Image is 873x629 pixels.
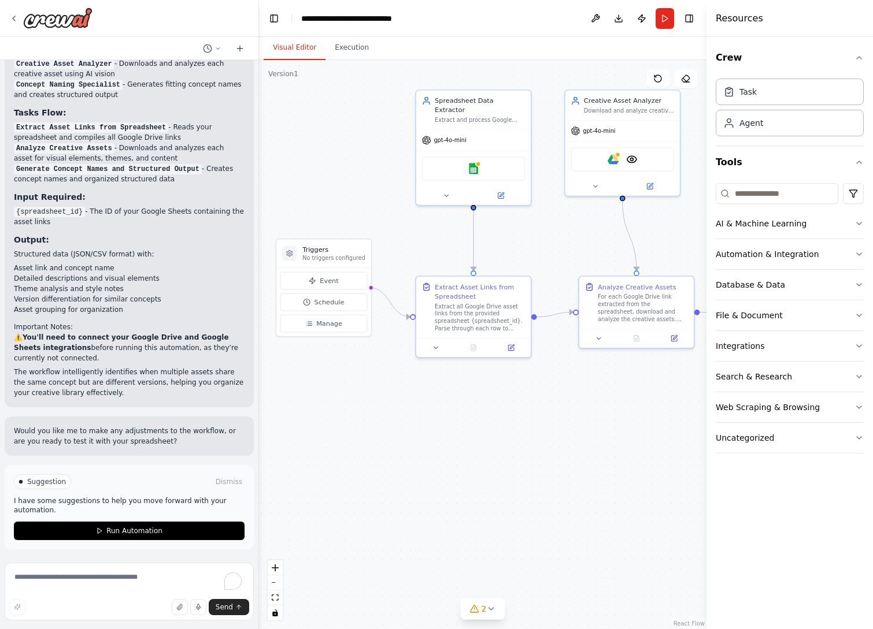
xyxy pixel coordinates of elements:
[415,276,531,358] div: Extract Asset Links from SpreadsheetExtract all Google Drive asset links from the provided spread...
[14,80,123,90] code: Concept Naming Specialist
[618,201,641,270] g: Edge from 15118990-6a29-4e19-90a2-9fd3a9eaec76 to b0b4b232-dba2-4edf-8251-4a6e85d8f2ca
[370,283,410,321] g: Edge from triggers to 472269db-586e-4ca2-8fb2-ed280c822a71
[716,218,807,229] div: AI & Machine Learning
[106,526,162,535] span: Run Automation
[14,496,245,515] p: I have some suggestions to help you move forward with your automation.
[626,154,637,165] img: VisionTool
[716,279,785,291] div: Database & Data
[302,254,365,262] p: No triggers configured
[716,239,864,269] button: Automation & Integration
[608,154,619,165] img: Google drive
[739,86,757,98] div: Task
[216,602,233,612] span: Send
[280,315,367,333] button: Manage
[266,10,282,27] button: Hide left sidebar
[14,332,245,363] p: ⚠️ before running this automation, as they're currently not connected.
[316,319,342,328] span: Manage
[325,36,378,60] button: Execution
[716,42,864,74] button: Crew
[700,307,736,321] g: Edge from b0b4b232-dba2-4edf-8251-4a6e85d8f2ca to 7617570c-ff8d-4f57-85a0-97b73c64ee93
[14,143,245,163] li: - Downloads and analyzes each asset for visual elements, themes, and content
[14,333,229,352] strong: You'll need to connect your Google Drive and Google Sheets integrations
[716,362,864,392] button: Search & Research
[14,273,245,284] li: Detailed descriptions and visual elements
[5,563,254,620] textarea: To enrich screen reader interactions, please activate Accessibility in Grammarly extension settings
[302,245,365,254] h3: Triggers
[14,249,245,259] p: Structured data (JSON/CSV format) with:
[14,163,245,184] li: - Creates concept names and organized structured data
[172,599,188,615] button: Upload files
[716,401,820,413] div: Web Scraping & Browsing
[658,333,690,344] button: Open in side panel
[268,560,283,620] div: React Flow controls
[280,293,367,311] button: Schedule
[435,303,525,333] div: Extract all Google Drive asset links from the provided spreadsheet {spreadsheet_id}. Parse throug...
[14,304,245,315] li: Asset grouping for organization
[14,143,114,154] code: Analyze Creative Assets
[598,293,688,323] div: For each Google Drive link extracted from the spreadsheet, download and analyze the creative asse...
[198,42,226,55] button: Switch to previous chat
[435,96,525,114] div: Spreadsheet Data Extractor
[23,8,93,28] img: Logo
[468,163,479,174] img: Google sheets
[14,79,245,100] li: - Generates fitting concept names and creates structured output
[716,146,864,178] button: Tools
[583,127,615,135] span: gpt-4o-mini
[231,42,249,55] button: Start a new chat
[716,340,764,352] div: Integrations
[14,367,245,398] p: The workflow intelligently identifies when multiple assets share the same concept but are differe...
[190,599,206,615] button: Click to speak your automation idea
[268,560,283,575] button: zoom in
[301,13,427,24] nav: breadcrumb
[617,333,656,344] button: No output available
[435,117,525,124] div: Extract and process Google Drive asset links from the input spreadsheet {spreadsheet_id}, organiz...
[716,300,864,330] button: File & Document
[716,310,783,321] div: File & Document
[14,284,245,294] li: Theme analysis and style notes
[268,575,283,590] button: zoom out
[213,476,245,487] button: Dismiss
[268,69,298,79] div: Version 1
[14,164,202,174] code: Generate Concept Names and Structured Output
[716,392,864,422] button: Web Scraping & Browsing
[674,620,705,627] a: React Flow attribution
[537,307,574,321] g: Edge from 472269db-586e-4ca2-8fb2-ed280c822a71 to b0b4b232-dba2-4edf-8251-4a6e85d8f2ca
[264,36,325,60] button: Visual Editor
[469,201,478,270] g: Edge from 383677eb-1e7c-430c-9617-213b6f8d62f2 to 472269db-586e-4ca2-8fb2-ed280c822a71
[739,117,763,129] div: Agent
[578,276,694,348] div: Analyze Creative AssetsFor each Google Drive link extracted from the spreadsheet, download and an...
[276,239,372,337] div: TriggersNo triggers configuredEventScheduleManage
[716,432,774,444] div: Uncategorized
[475,190,527,201] button: Open in side panel
[584,96,674,105] div: Creative Asset Analyzer
[415,90,531,206] div: Spreadsheet Data ExtractorExtract and process Google Drive asset links from the input spreadsheet...
[14,122,245,143] li: - Reads your spreadsheet and compiles all Google Drive links
[315,297,345,307] span: Schedule
[461,598,505,620] button: 2
[14,322,245,332] h2: Important Notes:
[564,90,680,196] div: Creative Asset AnalyzerDownload and analyze creative assets (images, videos) from Google Drive li...
[14,294,245,304] li: Version differentiation for similar concepts
[14,122,168,133] code: Extract Asset Links from Spreadsheet
[14,206,245,227] li: - The ID of your Google Sheets containing the asset links
[27,477,66,486] span: Suggestion
[268,605,283,620] button: toggle interactivity
[14,426,245,446] p: Would you like me to make any adjustments to the workflow, or are you ready to test it with your ...
[434,136,466,144] span: gpt-4o-mini
[716,209,864,239] button: AI & Machine Learning
[495,342,527,353] button: Open in side panel
[716,248,819,260] div: Automation & Integration
[716,178,864,463] div: Tools
[209,599,249,615] button: Send
[280,272,367,290] button: Event
[435,282,525,300] div: Extract Asset Links from Spreadsheet
[716,423,864,453] button: Uncategorized
[623,181,676,192] button: Open in side panel
[14,207,85,217] code: {spreadsheet_id}
[598,282,676,291] div: Analyze Creative Assets
[454,342,493,353] button: No output available
[716,331,864,361] button: Integrations
[14,263,245,273] li: Asset link and concept name
[716,74,864,146] div: Crew
[14,59,114,69] code: Creative Asset Analyzer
